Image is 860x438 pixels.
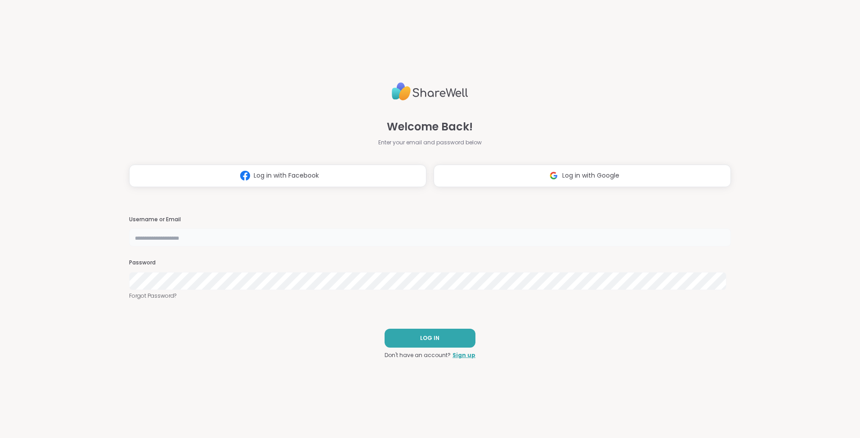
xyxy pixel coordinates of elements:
[420,334,439,342] span: LOG IN
[129,259,731,267] h3: Password
[129,292,731,300] a: Forgot Password?
[385,351,451,359] span: Don't have an account?
[378,139,482,147] span: Enter your email and password below
[545,167,562,184] img: ShareWell Logomark
[385,329,475,348] button: LOG IN
[387,119,473,135] span: Welcome Back!
[392,79,468,104] img: ShareWell Logo
[562,171,619,180] span: Log in with Google
[129,216,731,223] h3: Username or Email
[129,165,426,187] button: Log in with Facebook
[434,165,731,187] button: Log in with Google
[452,351,475,359] a: Sign up
[254,171,319,180] span: Log in with Facebook
[237,167,254,184] img: ShareWell Logomark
